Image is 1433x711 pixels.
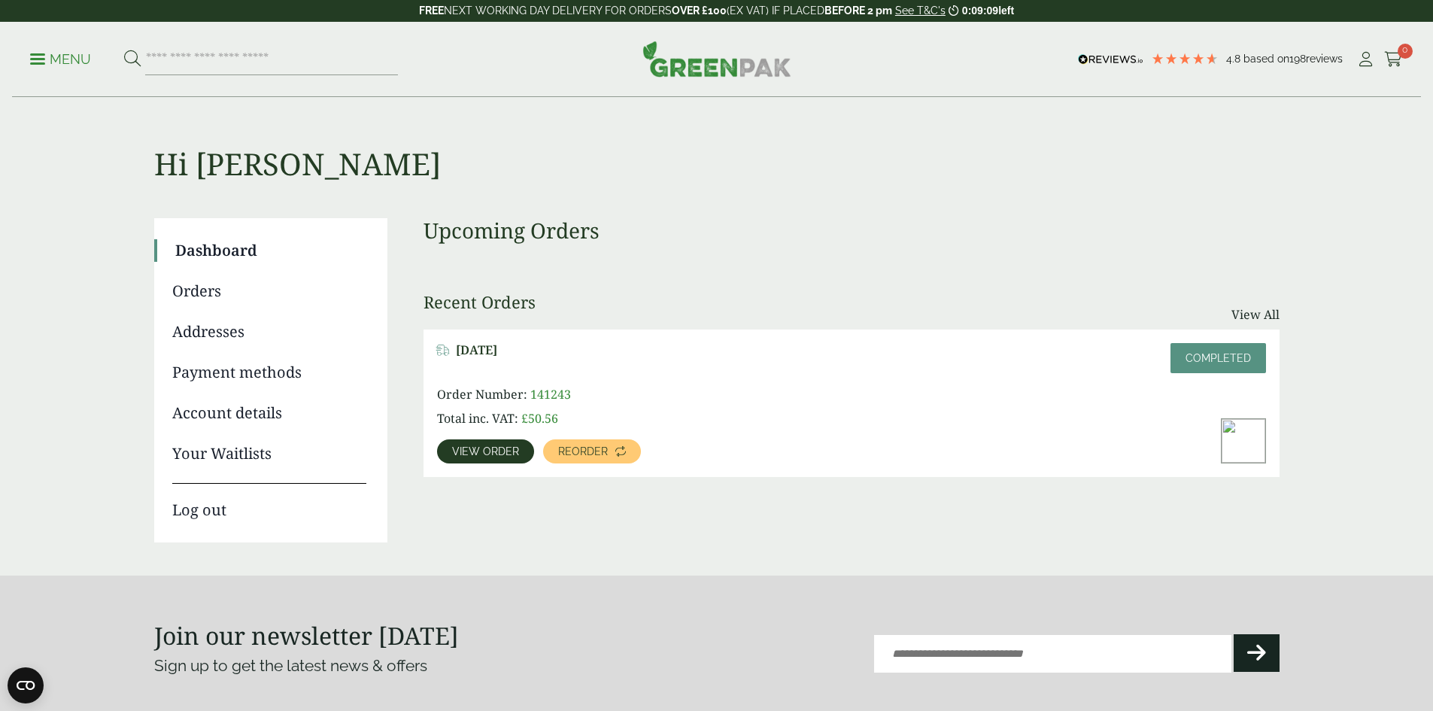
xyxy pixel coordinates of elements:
p: Sign up to get the latest news & offers [154,654,660,678]
span: 141243 [530,386,571,403]
span: Order Number: [437,386,527,403]
a: View All [1231,305,1280,324]
a: Reorder [543,439,641,463]
span: View order [452,446,519,457]
strong: BEFORE 2 pm [824,5,892,17]
span: Based on [1243,53,1289,65]
a: Your Waitlists [172,442,366,465]
span: Reorder [558,446,608,457]
img: Large-Kraft-Chicken-Box-with-Chicken-and-Chips-300x200.jpg [1222,419,1265,463]
h3: Upcoming Orders [424,218,1280,244]
a: Log out [172,483,366,521]
a: View order [437,439,534,463]
button: Open CMP widget [8,667,44,703]
strong: OVER £100 [672,5,727,17]
span: reviews [1306,53,1343,65]
i: Cart [1384,52,1403,67]
a: Addresses [172,321,366,343]
span: [DATE] [456,343,497,357]
span: 0:09:09 [962,5,998,17]
a: 0 [1384,48,1403,71]
a: Dashboard [175,239,366,262]
img: GreenPak Supplies [642,41,791,77]
span: Completed [1186,352,1251,364]
h1: Hi [PERSON_NAME] [154,98,1280,182]
a: Account details [172,402,366,424]
i: My Account [1356,52,1375,67]
span: left [998,5,1014,17]
strong: Join our newsletter [DATE] [154,619,459,652]
div: 4.79 Stars [1151,52,1219,65]
a: Menu [30,50,91,65]
h3: Recent Orders [424,292,536,311]
span: Total inc. VAT: [437,410,518,427]
strong: FREE [419,5,444,17]
span: £ [521,410,528,427]
bdi: 50.56 [521,410,558,427]
span: 198 [1289,53,1306,65]
a: Orders [172,280,366,302]
span: 4.8 [1226,53,1243,65]
a: Payment methods [172,361,366,384]
a: See T&C's [895,5,946,17]
p: Menu [30,50,91,68]
img: REVIEWS.io [1078,54,1143,65]
span: 0 [1398,44,1413,59]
